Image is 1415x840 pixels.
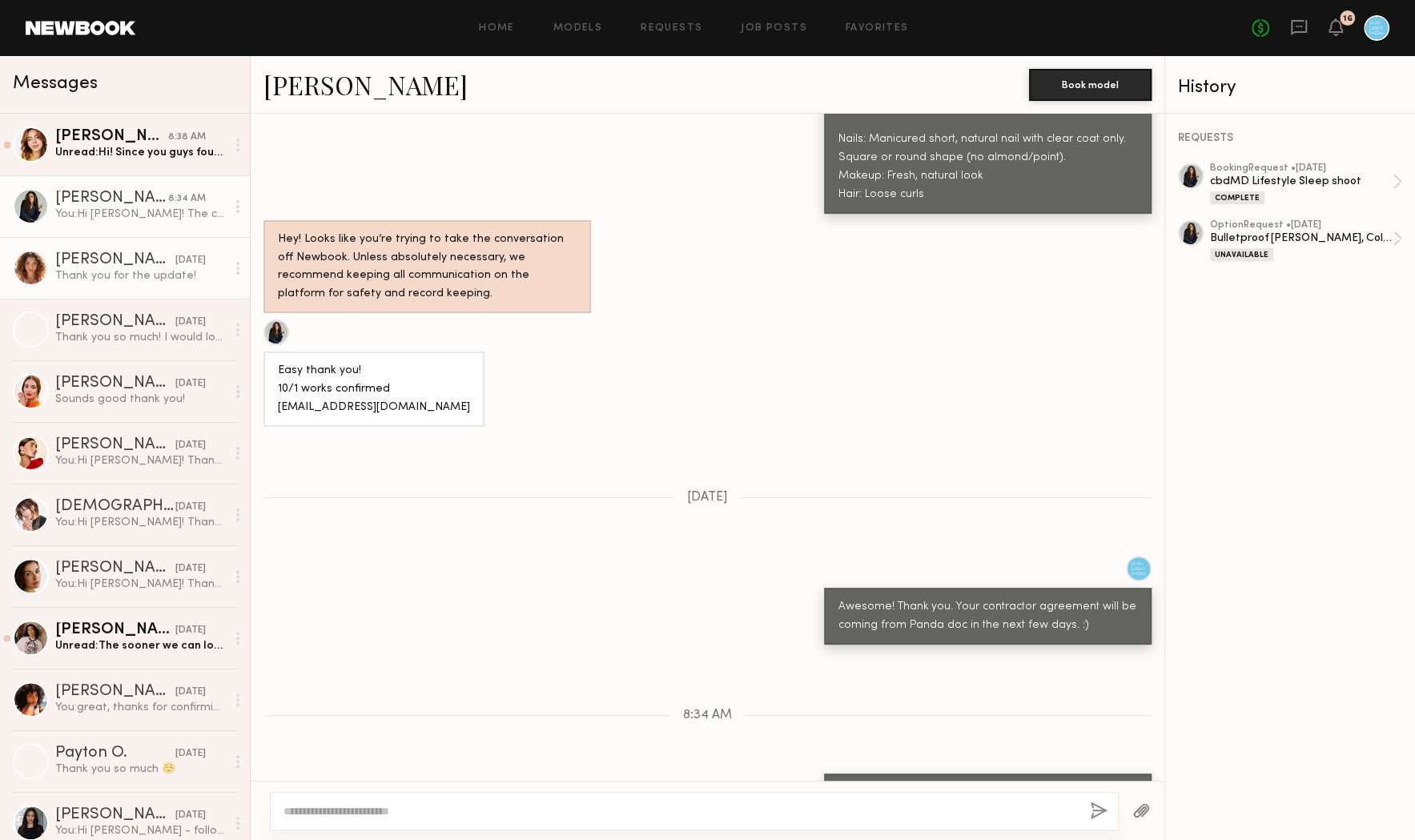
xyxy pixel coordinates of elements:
div: 8:38 AM [168,130,206,145]
span: 8:34 AM [683,709,732,722]
a: optionRequest •[DATE]Bulletproof [PERSON_NAME], Collagen VideoUnavailable [1210,220,1402,261]
a: Models [553,23,602,34]
div: Thank you so much ☺️ [55,762,226,777]
div: [PERSON_NAME] S. [55,622,175,638]
div: Sounds good thank you! [55,392,226,407]
div: [DATE] [175,253,206,268]
div: [DATE] [175,500,206,515]
div: You: great, thanks for confirming! [55,700,226,715]
button: Book model [1029,69,1152,101]
div: Hey! Looks like you’re trying to take the conversation off Newbook. Unless absolutely necessary, ... [278,231,577,304]
div: [DATE] [175,561,206,577]
div: REQUESTS [1178,133,1402,144]
a: [PERSON_NAME] [263,67,468,102]
div: Unread: The sooner we can lock in a booking date I can book out with all my other reps and we can... [55,638,226,653]
a: Job Posts [741,23,807,34]
div: [PERSON_NAME] [55,252,175,268]
div: option Request • [DATE] [1210,220,1393,231]
div: You: Hi [PERSON_NAME]! Thank you so much for your interest in the Inaba photoshoot! The client ha... [55,577,226,592]
div: [PERSON_NAME] [55,684,175,700]
div: You: Hi [PERSON_NAME]! The contractor agreement has been shared with you via email. I also wanted... [55,207,226,222]
div: [PERSON_NAME] [55,191,168,207]
a: bookingRequest •[DATE]cbdMD Lifestyle Sleep shootComplete [1210,163,1402,204]
a: Home [479,23,515,34]
div: [DEMOGRAPHIC_DATA][PERSON_NAME] [55,499,175,515]
div: cbdMD Lifestyle Sleep shoot [1210,174,1393,189]
div: You: Hi [PERSON_NAME]! Thank you so much for your interest in the Inaba photoshoot! The client ha... [55,515,226,530]
div: [PERSON_NAME] [55,807,175,823]
div: Awesome! Thank you. Your contractor agreement will be coming from Panda doc in the next few days. :) [838,598,1137,635]
div: Thank you for the update! [55,268,226,283]
div: [DATE] [175,438,206,453]
span: [DATE] [687,491,728,504]
div: Complete [1210,191,1264,204]
div: Easy thank you! 10/1 works confirmed [EMAIL_ADDRESS][DOMAIN_NAME] [278,362,470,417]
a: Book model [1029,77,1152,90]
div: Payton O. [55,746,175,762]
div: [DATE] [175,746,206,762]
div: [PERSON_NAME] [55,129,168,145]
a: Requests [641,23,702,34]
div: History [1178,78,1402,97]
div: Thank you so much! I would love to work with you in the near future :) [55,330,226,345]
div: [DATE] [175,376,206,392]
div: [PERSON_NAME] [55,437,175,453]
div: Unread: Hi! Since you guys found me on the Newbook app this job will need to be paid via the app!... [55,145,226,160]
div: [PERSON_NAME] [55,561,175,577]
div: 16 [1343,14,1353,23]
div: [DATE] [175,685,206,700]
div: booking Request • [DATE] [1210,163,1393,174]
div: [DATE] [175,623,206,638]
div: [PERSON_NAME] [55,314,175,330]
div: Unavailable [1210,248,1273,261]
div: You: Hi [PERSON_NAME]! Thank you so much for your interest in the Inaba photoshoot! The client ha... [55,453,226,468]
div: [PERSON_NAME] [55,376,175,392]
div: You: Hi [PERSON_NAME] - following up on my original message. Thank you! [55,823,226,838]
div: Bulletproof [PERSON_NAME], Collagen Video [1210,231,1393,246]
div: [DATE] [175,808,206,823]
div: [DATE] [175,315,206,330]
div: 8:34 AM [168,191,206,207]
span: Messages [13,74,98,93]
a: Favorites [846,23,909,34]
